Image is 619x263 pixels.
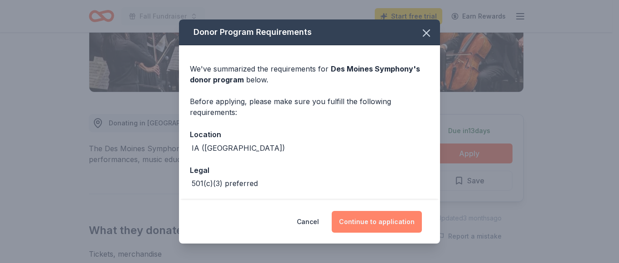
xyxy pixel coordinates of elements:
button: Cancel [297,211,319,233]
div: Before applying, please make sure you fulfill the following requirements: [190,96,429,118]
div: We've summarized the requirements for below. [190,63,429,85]
div: Legal [190,164,429,176]
div: IA ([GEOGRAPHIC_DATA]) [192,143,285,153]
div: 501(c)(3) preferred [192,178,258,189]
div: Location [190,129,429,140]
button: Continue to application [332,211,422,233]
div: Donor Program Requirements [179,19,440,45]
